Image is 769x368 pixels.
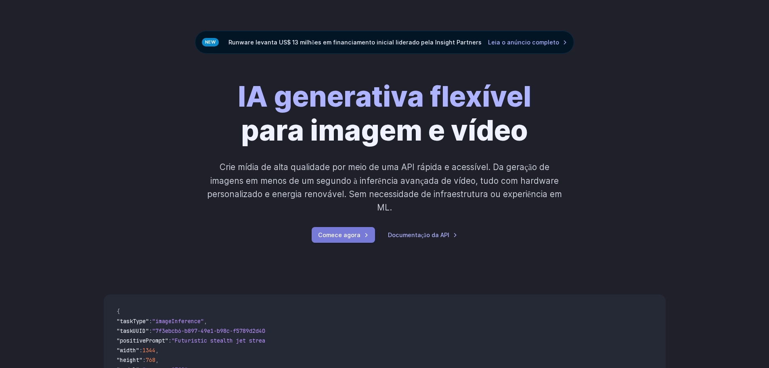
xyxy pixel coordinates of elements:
font: Runware levanta US$ 13 milhões em financiamento inicial liderado pela Insight Partners [228,39,482,46]
span: "positivePrompt" [117,337,168,344]
span: : [149,327,152,334]
span: : [139,347,142,354]
span: : [142,356,146,364]
a: Comece agora [312,227,375,243]
font: Documentação da API [388,231,449,238]
span: "imageInference" [152,318,204,325]
font: para imagem e vídeo [241,113,528,147]
font: Leia o anúncio completo [488,39,559,46]
span: "height" [117,356,142,364]
span: "taskType" [117,318,149,325]
span: 1344 [142,347,155,354]
span: "width" [117,347,139,354]
span: , [204,318,207,325]
span: { [117,308,120,315]
font: Crie mídia de alta qualidade por meio de uma API rápida e acessível. Da geração de imagens em men... [207,162,562,212]
a: Leia o anúncio completo [488,38,567,47]
span: 768 [146,356,155,364]
span: , [155,347,159,354]
span: : [149,318,152,325]
span: , [155,356,159,364]
span: "7f3ebcb6-b897-49e1-b98c-f5789d2d40d7" [152,327,275,334]
span: : [168,337,172,344]
span: "taskUUID" [117,327,149,334]
a: Documentação da API [388,230,457,240]
font: Comece agora [318,231,360,238]
span: "Futuristic stealth jet streaking through a neon-lit cityscape with glowing purple exhaust" [172,337,465,344]
font: IA generativa flexível [238,79,531,114]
